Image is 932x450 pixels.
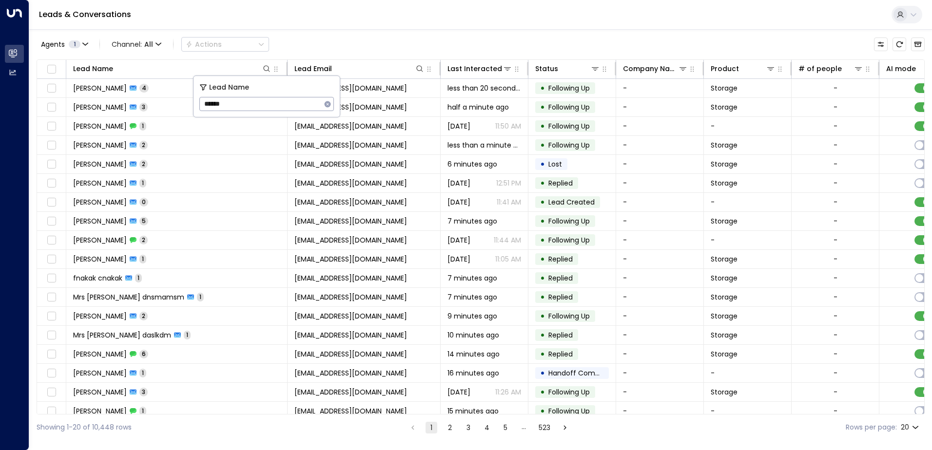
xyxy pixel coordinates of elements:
[711,254,738,264] span: Storage
[139,236,148,244] span: 2
[711,216,738,226] span: Storage
[69,40,80,48] span: 1
[294,292,407,302] span: fnsksks@gmail.com
[73,292,184,302] span: Mrs cnsmsm dnsmamsm
[73,254,127,264] span: Ratan Biswas
[186,40,222,49] div: Actions
[711,273,738,283] span: Storage
[798,63,863,75] div: # of people
[197,293,204,301] span: 1
[481,422,493,433] button: Go to page 4
[444,422,456,433] button: Go to page 2
[616,231,704,249] td: -
[294,406,407,416] span: mrandmrstreeter09@yahoo.co.uk
[711,311,738,321] span: Storage
[45,405,58,417] span: Toggle select row
[548,273,573,283] span: Replied
[616,212,704,230] td: -
[616,345,704,363] td: -
[518,422,530,433] div: …
[540,232,545,248] div: •
[834,197,837,207] div: -
[834,330,837,340] div: -
[37,422,132,432] div: Showing 1-20 of 10,448 rows
[559,422,571,433] button: Go to next page
[711,387,738,397] span: Storage
[886,63,916,75] div: AI mode
[711,349,738,359] span: Storage
[426,422,437,433] button: page 1
[447,216,497,226] span: 7 minutes ago
[540,384,545,400] div: •
[294,368,407,378] span: colleengarwooduk@gmail.com
[294,254,407,264] span: rohitxp7@yahoo.com
[623,63,688,75] div: Company Name
[447,83,521,93] span: less than 20 seconds ago
[711,330,738,340] span: Storage
[139,141,148,149] span: 2
[704,231,792,249] td: -
[139,255,146,263] span: 1
[711,140,738,150] span: Storage
[711,83,738,93] span: Storage
[73,121,127,131] span: Maya Willcocks
[616,79,704,97] td: -
[834,292,837,302] div: -
[834,178,837,188] div: -
[139,312,148,320] span: 2
[540,137,545,153] div: •
[711,178,738,188] span: Storage
[834,387,837,397] div: -
[294,387,407,397] span: colleengarwooduk@gmail.com
[447,273,497,283] span: 7 minutes ago
[548,121,590,131] span: Following Up
[616,155,704,173] td: -
[294,63,425,75] div: Lead Email
[135,274,142,282] span: 1
[73,63,113,75] div: Lead Name
[73,197,127,207] span: Martin Armitage
[616,250,704,268] td: -
[711,292,738,302] span: Storage
[548,140,590,150] span: Following Up
[45,386,58,398] span: Toggle select row
[139,160,148,168] span: 2
[294,216,407,226] span: rohitxp7@yahoo.com
[616,117,704,135] td: -
[704,193,792,211] td: -
[548,406,590,416] span: Following Up
[181,37,269,52] button: Actions
[45,139,58,151] span: Toggle select row
[73,216,127,226] span: Ratan Biswas
[108,37,165,51] button: Channel:All
[548,178,573,188] span: Replied
[616,307,704,325] td: -
[447,368,499,378] span: 16 minutes ago
[540,270,545,286] div: •
[73,406,127,416] span: Siobhan Butler
[45,196,58,208] span: Toggle select row
[139,217,148,225] span: 5
[540,156,545,172] div: •
[447,102,509,112] span: half a minute ago
[494,235,521,245] p: 11:44 AM
[139,407,146,415] span: 1
[540,251,545,267] div: •
[45,234,58,246] span: Toggle select row
[834,121,837,131] div: -
[447,254,470,264] span: Aug 24, 2025
[834,273,837,283] div: -
[139,103,148,111] span: 3
[495,387,521,397] p: 11:26 AM
[548,387,590,397] span: Following Up
[548,311,590,321] span: Following Up
[537,422,552,433] button: Go to page 523
[294,178,407,188] span: whirlwindlogistics@hotmail.com
[209,82,249,93] span: Lead Name
[294,159,407,169] span: whirlwindlogistics@hotmail.com
[540,346,545,362] div: •
[834,349,837,359] div: -
[540,194,545,210] div: •
[704,364,792,382] td: -
[495,121,521,131] p: 11:50 AM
